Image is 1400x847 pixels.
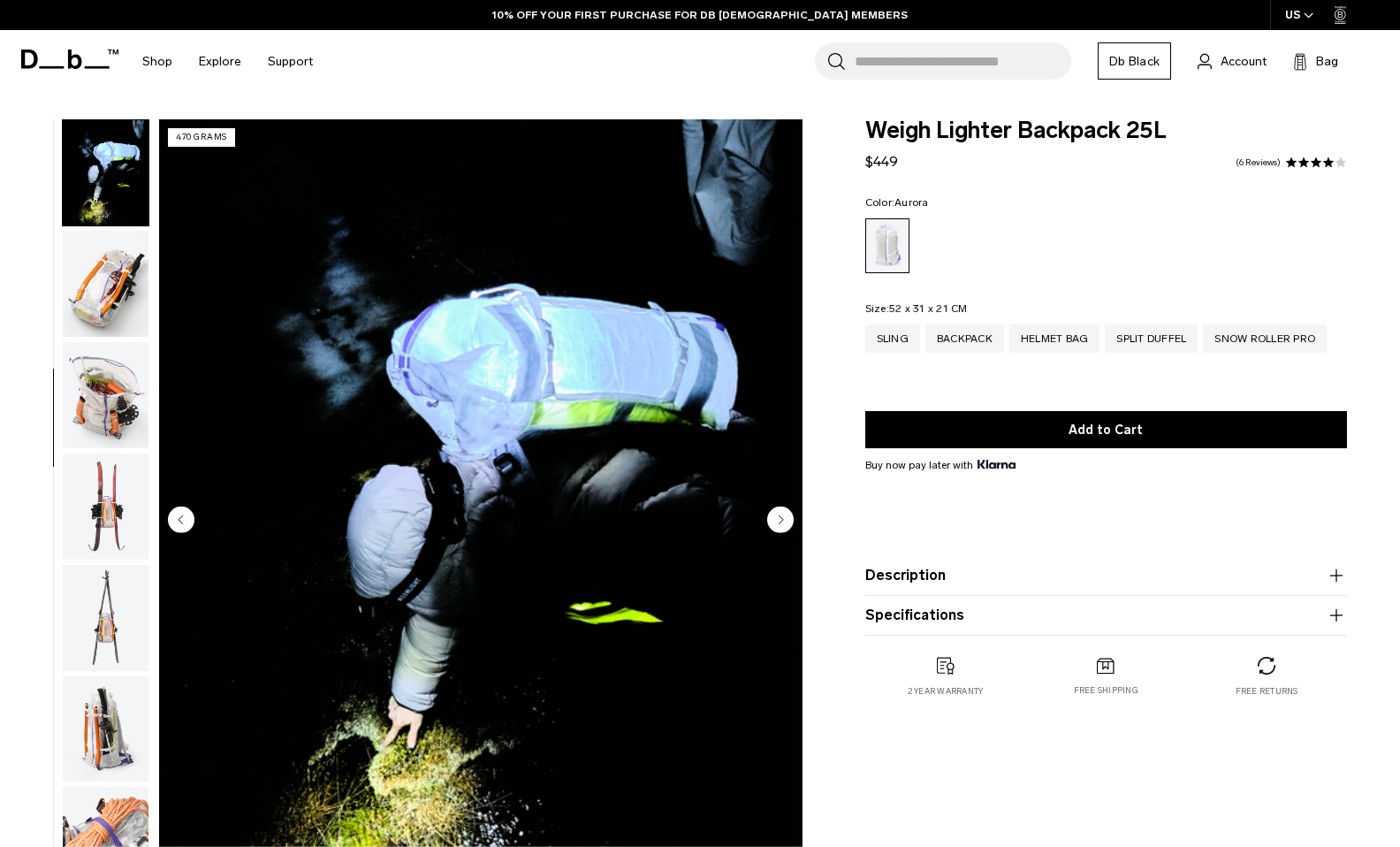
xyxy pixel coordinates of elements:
p: Free shipping [1074,684,1138,697]
span: Aurora [894,196,929,209]
button: Add to Cart [865,411,1347,448]
a: Split Duffel [1105,324,1198,353]
nav: Main Navigation [129,30,326,93]
a: Explore [199,30,241,93]
button: Weigh_Lighter_Backpack_25L_8.png [62,453,149,561]
button: Weigh_Lighter_Backpack_25L_7.png [62,341,149,449]
button: Weigh Lighter Backpack 25L Aurora [62,119,149,227]
a: Aurora [865,218,909,273]
a: Shop [142,30,172,93]
p: 470 grams [168,128,235,147]
img: {"height" => 20, "alt" => "Klarna"} [978,460,1016,469]
a: Helmet Bag [1009,324,1100,353]
a: 10% OFF YOUR FIRST PURCHASE FOR DB [DEMOGRAPHIC_DATA] MEMBERS [492,7,908,23]
a: 6 reviews [1236,158,1281,167]
button: Bag [1293,50,1338,72]
img: Weigh_Lighter_Backpack_25L_9.png [63,565,148,671]
span: Bag [1316,52,1338,71]
button: Description [865,565,1347,586]
button: Specifications [865,605,1347,626]
a: Support [268,30,313,93]
p: 2 year warranty [908,685,984,698]
span: 52 x 31 x 21 CM [889,302,968,315]
a: Backpack [925,324,1004,353]
button: Next slide [767,506,794,536]
button: Previous slide [168,506,194,536]
img: Weigh_Lighter_Backpack_25L_8.png [63,454,148,560]
a: Account [1198,50,1267,72]
span: Buy now pay later with [865,457,1016,473]
button: Weigh_Lighter_Backpack_25L_6.png [62,230,149,338]
a: Db Black [1098,42,1171,80]
span: Account [1221,52,1267,71]
span: $449 [865,153,898,170]
img: Weigh_Lighter_Backpack_25L_10.png [63,676,148,782]
legend: Color: [865,197,929,208]
a: Sling [865,324,920,353]
img: Weigh_Lighter_Backpack_25L_7.png [63,342,148,448]
a: Snow Roller Pro [1203,324,1327,353]
img: Weigh Lighter Backpack 25L Aurora [63,120,148,226]
legend: Size: [865,303,968,314]
span: Weigh Lighter Backpack 25L [865,119,1347,142]
button: Weigh_Lighter_Backpack_25L_9.png [62,564,149,672]
img: Weigh_Lighter_Backpack_25L_6.png [63,231,148,337]
p: Free returns [1236,685,1298,698]
button: Weigh_Lighter_Backpack_25L_10.png [62,675,149,783]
